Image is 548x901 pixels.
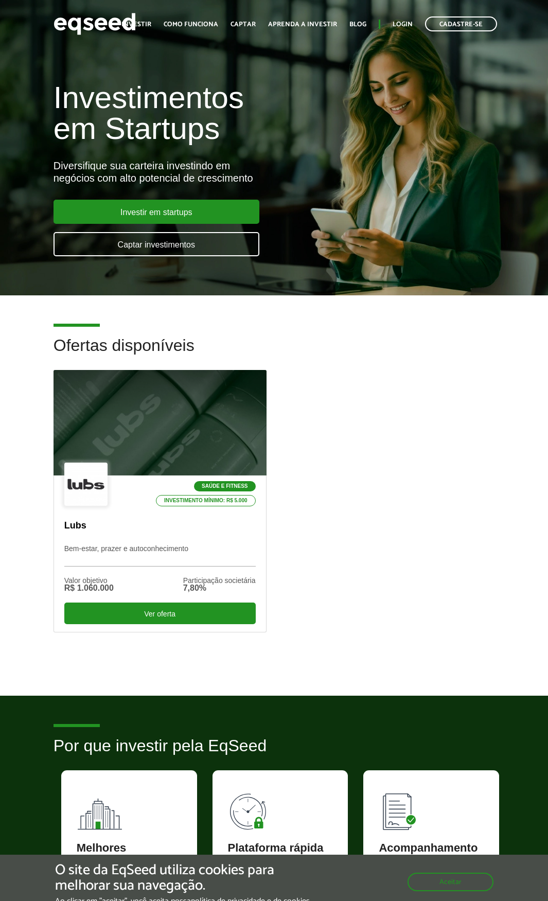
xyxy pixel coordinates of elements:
[228,786,274,832] img: 90x90_tempo.svg
[121,21,151,28] a: Investir
[64,544,256,567] p: Bem-estar, prazer e autoconhecimento
[231,21,256,28] a: Captar
[64,584,114,592] div: R$ 1.060.000
[54,737,495,770] h2: Por que investir pela EqSeed
[77,842,182,876] div: Melhores empresas do mercado
[54,232,259,256] a: Captar investimentos
[55,862,318,894] h5: O site da EqSeed utiliza cookies para melhorar sua navegação.
[379,842,484,865] div: Acompanhamento personalizado
[64,603,256,624] div: Ver oferta
[64,520,256,532] p: Lubs
[183,577,256,584] div: Participação societária
[64,577,114,584] div: Valor objetivo
[349,21,366,28] a: Blog
[408,873,493,891] button: Aceitar
[268,21,337,28] a: Aprenda a investir
[228,842,333,865] div: Plataforma rápida e segura
[393,21,413,28] a: Login
[425,16,497,31] a: Cadastre-se
[77,786,123,832] img: 90x90_fundos.svg
[54,370,267,632] a: Saúde e Fitness Investimento mínimo: R$ 5.000 Lubs Bem-estar, prazer e autoconhecimento Valor obj...
[379,786,425,832] img: 90x90_lista.svg
[164,21,218,28] a: Como funciona
[54,200,259,224] a: Investir em startups
[54,160,312,184] div: Diversifique sua carteira investindo em negócios com alto potencial de crescimento
[183,584,256,592] div: 7,80%
[156,495,256,506] p: Investimento mínimo: R$ 5.000
[194,481,255,491] p: Saúde e Fitness
[54,10,136,38] img: EqSeed
[54,337,495,370] h2: Ofertas disponíveis
[54,82,312,144] h1: Investimentos em Startups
